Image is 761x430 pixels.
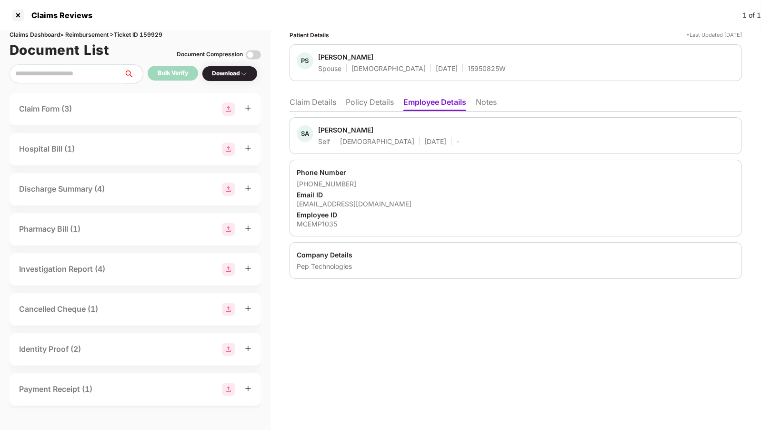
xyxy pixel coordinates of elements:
[240,70,248,78] img: svg+xml;base64,PHN2ZyBpZD0iRHJvcGRvd24tMzJ4MzIiIHhtbG5zPSJodHRwOi8vd3d3LnczLm9yZy8yMDAwL3N2ZyIgd2...
[222,223,235,236] img: svg+xml;base64,PHN2ZyBpZD0iR3JvdXBfMjg4MTMiIGRhdGEtbmFtZT0iR3JvdXAgMjg4MTMiIHhtbG5zPSJodHRwOi8vd3...
[123,70,143,78] span: search
[318,125,373,134] div: [PERSON_NAME]
[318,52,373,61] div: [PERSON_NAME]
[26,10,92,20] div: Claims Reviews
[158,69,188,78] div: Bulk Verify
[297,52,313,69] div: PS
[10,31,261,40] div: Claims Dashboard > Reimbursement > Ticket ID 159929
[297,219,735,228] div: MCEMP1035
[318,137,330,146] div: Self
[424,137,446,146] div: [DATE]
[10,40,110,61] h1: Document List
[297,168,735,177] div: Phone Number
[19,183,105,195] div: Discharge Summary (4)
[297,190,735,199] div: Email ID
[297,250,735,259] div: Company Details
[222,183,235,196] img: svg+xml;base64,PHN2ZyBpZD0iR3JvdXBfMjg4MTMiIGRhdGEtbmFtZT0iR3JvdXAgMjg4MTMiIHhtbG5zPSJodHRwOi8vd3...
[19,383,92,395] div: Payment Receipt (1)
[351,64,426,73] div: [DEMOGRAPHIC_DATA]
[222,102,235,116] img: svg+xml;base64,PHN2ZyBpZD0iR3JvdXBfMjg4MTMiIGRhdGEtbmFtZT0iR3JvdXAgMjg4MTMiIHhtbG5zPSJodHRwOi8vd3...
[212,69,248,78] div: Download
[177,50,243,59] div: Document Compression
[318,64,341,73] div: Spouse
[222,343,235,356] img: svg+xml;base64,PHN2ZyBpZD0iR3JvdXBfMjg4MTMiIGRhdGEtbmFtZT0iR3JvdXAgMjg4MTMiIHhtbG5zPSJodHRwOi8vd3...
[290,97,336,111] li: Claim Details
[222,143,235,156] img: svg+xml;base64,PHN2ZyBpZD0iR3JvdXBfMjg4MTMiIGRhdGEtbmFtZT0iR3JvdXAgMjg4MTMiIHhtbG5zPSJodHRwOi8vd3...
[19,103,72,115] div: Claim Form (3)
[19,263,105,275] div: Investigation Report (4)
[19,143,75,155] div: Hospital Bill (1)
[346,97,394,111] li: Policy Details
[686,31,742,40] div: *Last Updated [DATE]
[297,262,735,271] div: Pep Technologies
[245,265,251,272] span: plus
[456,137,459,146] div: -
[340,137,414,146] div: [DEMOGRAPHIC_DATA]
[245,225,251,232] span: plus
[245,145,251,152] span: plus
[742,10,761,20] div: 1 of 1
[245,185,251,192] span: plus
[245,345,251,352] span: plus
[297,199,735,208] div: [EMAIL_ADDRESS][DOMAIN_NAME]
[476,97,497,111] li: Notes
[403,97,466,111] li: Employee Details
[245,105,251,112] span: plus
[297,179,735,188] div: [PHONE_NUMBER]
[297,210,735,219] div: Employee ID
[222,383,235,396] img: svg+xml;base64,PHN2ZyBpZD0iR3JvdXBfMjg4MTMiIGRhdGEtbmFtZT0iR3JvdXAgMjg4MTMiIHhtbG5zPSJodHRwOi8vd3...
[468,64,506,73] div: 15950825W
[245,385,251,392] span: plus
[123,64,143,83] button: search
[19,343,81,355] div: Identity Proof (2)
[19,303,98,315] div: Cancelled Cheque (1)
[222,303,235,316] img: svg+xml;base64,PHN2ZyBpZD0iR3JvdXBfMjg4MTMiIGRhdGEtbmFtZT0iR3JvdXAgMjg4MTMiIHhtbG5zPSJodHRwOi8vd3...
[245,305,251,312] span: plus
[222,263,235,276] img: svg+xml;base64,PHN2ZyBpZD0iR3JvdXBfMjg4MTMiIGRhdGEtbmFtZT0iR3JvdXAgMjg4MTMiIHhtbG5zPSJodHRwOi8vd3...
[19,223,80,235] div: Pharmacy Bill (1)
[297,125,313,142] div: SA
[246,47,261,62] img: svg+xml;base64,PHN2ZyBpZD0iVG9nZ2xlLTMyeDMyIiB4bWxucz0iaHR0cDovL3d3dy53My5vcmcvMjAwMC9zdmciIHdpZH...
[436,64,458,73] div: [DATE]
[290,31,329,40] div: Patient Details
